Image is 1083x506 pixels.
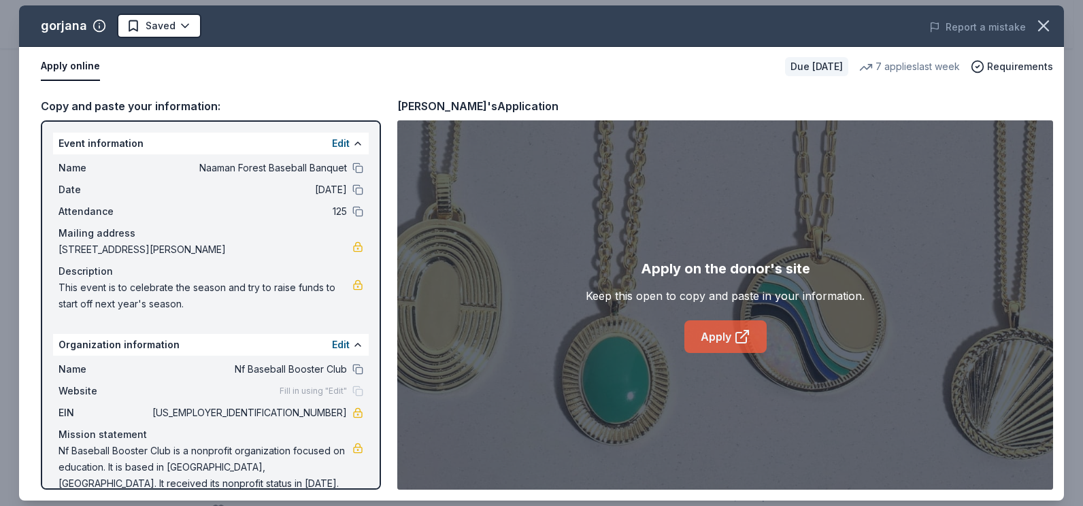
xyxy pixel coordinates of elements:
span: EIN [59,405,150,421]
button: Report a mistake [929,19,1026,35]
span: [US_EMPLOYER_IDENTIFICATION_NUMBER] [150,405,347,421]
span: Attendance [59,203,150,220]
button: Requirements [971,58,1053,75]
span: [STREET_ADDRESS][PERSON_NAME] [59,241,352,258]
div: Organization information [53,334,369,356]
div: Apply on the donor's site [641,258,810,280]
div: Due [DATE] [785,57,848,76]
span: Name [59,361,150,377]
span: Nf Baseball Booster Club [150,361,347,377]
div: gorjana [41,15,87,37]
button: Edit [332,337,350,353]
span: Date [59,182,150,198]
a: Apply [684,320,767,353]
div: 7 applies last week [859,58,960,75]
span: Name [59,160,150,176]
div: Description [59,263,363,280]
span: Fill in using "Edit" [280,386,347,397]
div: Mission statement [59,426,363,443]
span: Saved [146,18,176,34]
div: Mailing address [59,225,363,241]
span: 125 [150,203,347,220]
span: Website [59,383,150,399]
div: Keep this open to copy and paste in your information. [586,288,865,304]
button: Saved [117,14,201,38]
span: Requirements [987,58,1053,75]
span: [DATE] [150,182,347,198]
button: Apply online [41,52,100,81]
button: Edit [332,135,350,152]
span: This event is to celebrate the season and try to raise funds to start off next year's season. [59,280,352,312]
div: [PERSON_NAME]'s Application [397,97,559,115]
span: Naaman Forest Baseball Banquet [150,160,347,176]
div: Copy and paste your information: [41,97,381,115]
div: Event information [53,133,369,154]
span: Nf Baseball Booster Club is a nonprofit organization focused on education. It is based in [GEOGRA... [59,443,352,492]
